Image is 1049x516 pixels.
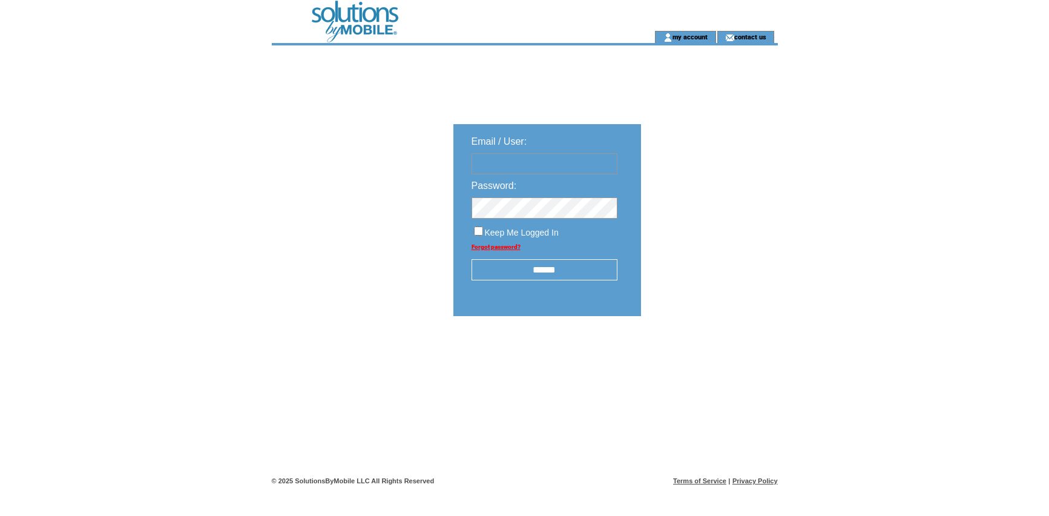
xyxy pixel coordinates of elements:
[472,136,527,147] span: Email / User:
[472,243,521,250] a: Forgot password?
[676,346,737,362] img: transparent.png;jsessionid=8E3A312817294A6AD0703AD3B8E9FA3D
[472,180,517,191] span: Password:
[672,33,708,41] a: my account
[732,477,778,485] a: Privacy Policy
[663,33,672,42] img: account_icon.gif;jsessionid=8E3A312817294A6AD0703AD3B8E9FA3D
[272,477,435,485] span: © 2025 SolutionsByMobile LLC All Rights Reserved
[734,33,766,41] a: contact us
[673,477,726,485] a: Terms of Service
[485,228,559,237] span: Keep Me Logged In
[725,33,734,42] img: contact_us_icon.gif;jsessionid=8E3A312817294A6AD0703AD3B8E9FA3D
[728,477,730,485] span: |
